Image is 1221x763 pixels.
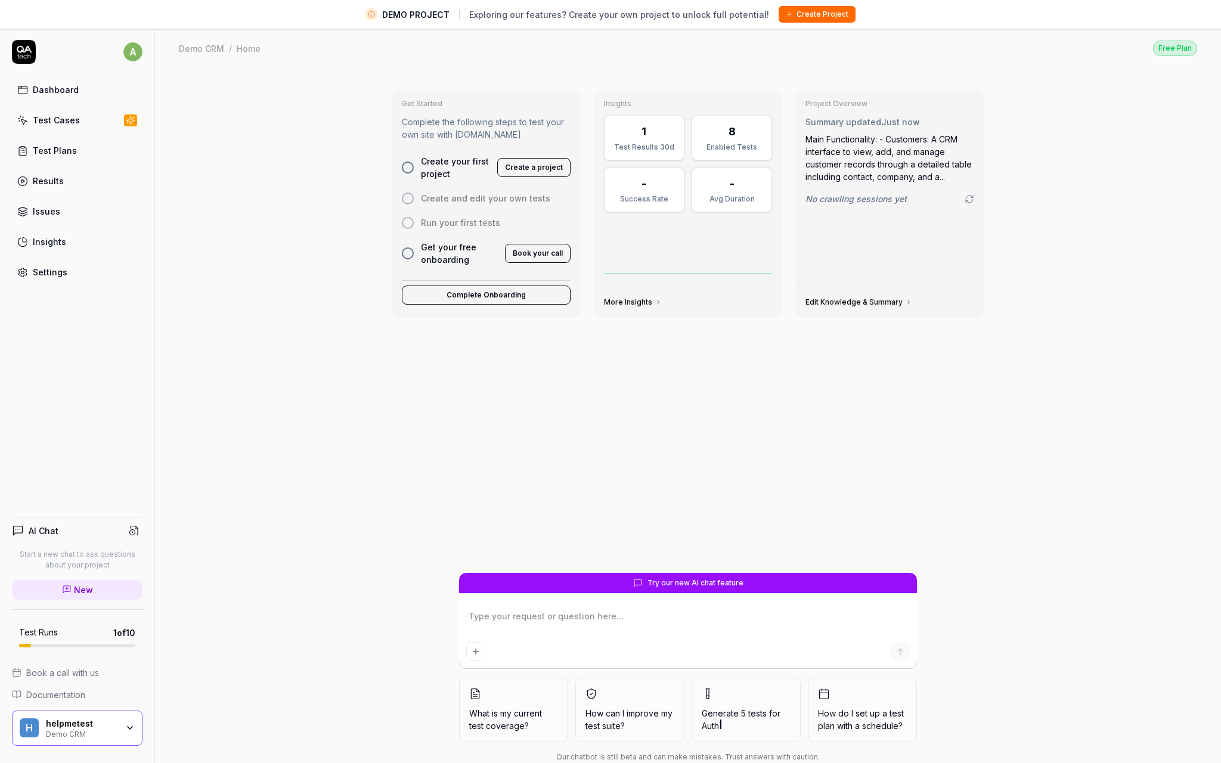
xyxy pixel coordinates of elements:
h4: AI Chat [29,525,58,537]
div: Dashboard [33,83,79,96]
div: Main Functionality: - Customers: A CRM interface to view, add, and manage customer records throug... [805,133,974,183]
h5: Test Runs [19,627,58,638]
div: Our chatbot is still beta and can make mistakes. Trust answers with caution. [459,752,917,762]
span: Create and edit your own tests [421,192,550,204]
span: Run your first tests [421,216,500,229]
a: Go to crawling settings [965,194,974,204]
a: Test Cases [12,108,142,132]
div: / [229,42,232,54]
span: How can I improve my test suite? [585,707,674,732]
div: Insights [33,235,66,248]
span: 1 of 10 [113,626,135,639]
div: Success Rate [612,194,677,204]
button: Free Plan [1153,40,1197,56]
span: How do I set up a test plan with a schedule? [818,707,907,732]
div: Demo CRM [179,42,224,54]
p: Complete the following steps to test your own site with [DOMAIN_NAME] [402,116,571,141]
button: How can I improve my test suite? [575,678,684,742]
span: Create your first project [421,155,490,180]
div: Demo CRM [46,728,117,738]
span: Exploring our features? Create your own project to unlock full potential! [469,8,769,21]
span: DEMO PROJECT [382,8,450,21]
div: Test Cases [33,114,80,126]
div: 8 [729,123,736,139]
a: Create a project [497,160,571,172]
span: Generate 5 tests for [702,707,791,732]
div: Test Results 30d [612,142,677,153]
button: a [123,40,142,64]
h3: Insights [604,99,773,108]
p: Start a new chat to ask questions about your project [12,549,142,570]
a: More Insights [604,297,662,307]
button: Create Project [779,6,856,23]
div: - [642,175,646,191]
span: Auth [702,721,719,731]
span: a [123,42,142,61]
div: Test Plans [33,144,77,157]
a: New [12,580,142,600]
a: Settings [12,260,142,284]
span: New [74,584,93,596]
a: Edit Knowledge & Summary [805,297,912,307]
a: Dashboard [12,78,142,101]
button: Book your call [505,244,571,263]
button: Complete Onboarding [402,286,571,305]
button: How do I set up a test plan with a schedule? [808,678,917,742]
h3: Project Overview [805,99,974,108]
div: Avg Duration [699,194,764,204]
a: Documentation [12,688,142,701]
div: Settings [33,266,67,278]
a: Book a call with us [12,666,142,679]
span: No crawling sessions yet [805,193,907,205]
a: Insights [12,230,142,253]
button: Create a project [497,158,571,177]
span: h [20,718,39,737]
div: Issues [33,205,60,218]
span: Try our new AI chat feature [647,578,743,588]
div: Enabled Tests [699,142,764,153]
span: Get your free onboarding [421,241,498,266]
span: Summary updated [805,117,881,127]
div: - [730,175,735,191]
div: Home [237,42,261,54]
div: helpmetest [46,718,117,729]
div: Free Plan [1153,41,1197,56]
button: Add attachment [466,642,485,661]
span: Book a call with us [26,666,99,679]
div: 1 [642,123,646,139]
div: Results [33,175,64,187]
a: Test Plans [12,139,142,162]
h3: Get Started [402,99,571,108]
time: Just now [881,117,920,127]
span: What is my current test coverage? [469,707,558,732]
a: Results [12,169,142,193]
span: Documentation [26,688,85,701]
button: Generate 5 tests forAuth [692,678,801,742]
a: Book your call [505,246,571,258]
button: hhelpmetestDemo CRM [12,711,142,746]
button: What is my current test coverage? [459,678,568,742]
a: Issues [12,200,142,223]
